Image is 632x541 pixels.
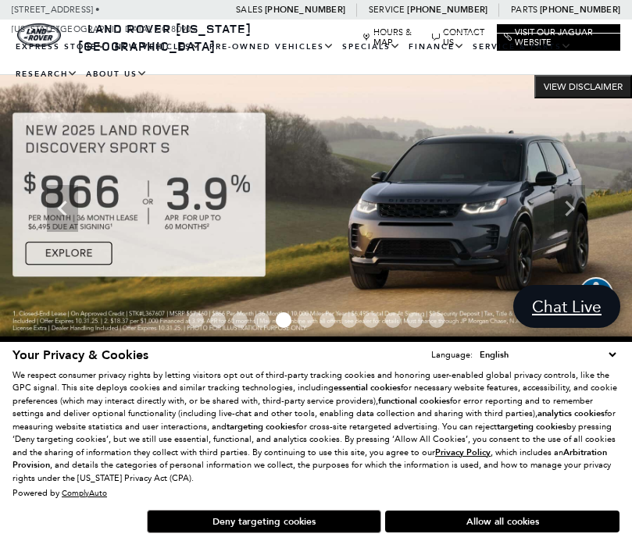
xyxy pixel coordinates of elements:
a: Specials [338,34,405,61]
aside: Accessibility Help Desk [579,277,613,315]
img: Land Rover [17,23,61,47]
nav: Main Navigation [12,34,620,88]
span: Chat Live [524,296,609,317]
span: Go to slide 4 [254,312,270,328]
span: Go to slide 7 [320,312,335,328]
span: Go to slide 3 [232,312,248,328]
span: Go to slide 10 [385,312,401,328]
span: Go to slide 5 [276,312,291,328]
div: Previous [47,185,78,232]
span: Go to slide 9 [363,312,379,328]
span: Go to slide 1 [188,312,204,328]
span: Go to slide 6 [298,312,313,328]
a: Chat Live [513,285,620,328]
span: Your Privacy & Cookies [12,347,148,364]
a: Land Rover [US_STATE][GEOGRAPHIC_DATA] [78,20,252,55]
a: Visit Our Jaguar Website [504,27,613,48]
a: [PHONE_NUMBER] [407,4,487,16]
a: About Us [82,61,152,88]
a: Contact Us [432,27,489,48]
button: Allow all cookies [385,511,620,532]
u: Privacy Policy [435,447,491,458]
div: Next [554,185,585,232]
a: land-rover [17,23,61,47]
strong: targeting cookies [497,421,566,432]
span: Go to slide 8 [341,312,357,328]
select: Language Select [476,347,620,362]
p: We respect consumer privacy rights by letting visitors opt out of third-party tracking cookies an... [12,369,620,486]
div: Language: [431,351,473,359]
button: Deny targeting cookies [147,510,381,533]
a: ComplyAuto [62,488,107,498]
strong: functional cookies [378,395,450,407]
a: [PHONE_NUMBER] [265,4,345,16]
span: Go to slide 2 [210,312,226,328]
a: [PHONE_NUMBER] [540,4,620,16]
a: Hours & Map [362,27,424,48]
button: Explore your accessibility options [579,277,613,311]
a: Service & Parts [469,34,576,61]
strong: analytics cookies [537,408,605,419]
div: Powered by [12,489,107,498]
span: Go to slide 12 [429,312,445,328]
strong: essential cookies [334,382,401,393]
a: New Vehicles [111,34,205,61]
a: Research [12,61,82,88]
a: Finance [405,34,469,61]
a: [STREET_ADDRESS] • [US_STATE][GEOGRAPHIC_DATA], CO 80905 [12,5,195,34]
span: Go to slide 11 [407,312,423,328]
strong: Arbitration Provision [12,447,607,472]
a: EXPRESS STORE [12,34,111,61]
strong: targeting cookies [227,421,296,432]
a: Pre-Owned Vehicles [205,34,338,61]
